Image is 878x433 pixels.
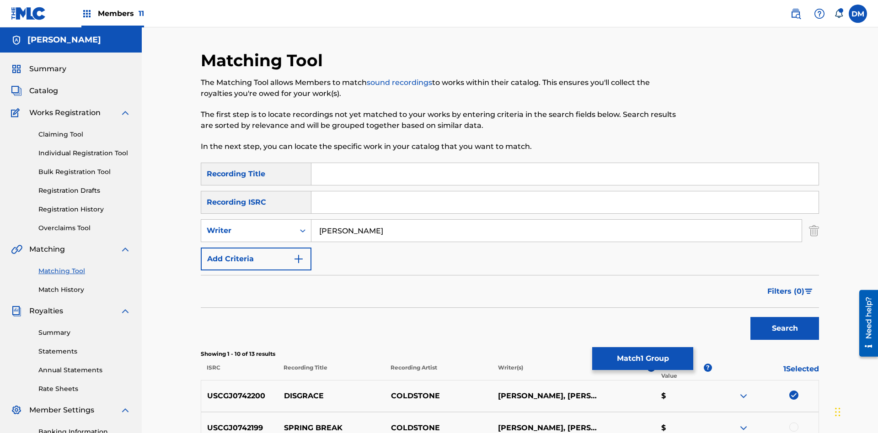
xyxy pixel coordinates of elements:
[492,364,599,380] p: Writer(s)
[787,5,805,23] a: Public Search
[29,85,58,96] span: Catalog
[11,107,23,118] img: Works Registration
[809,219,819,242] img: Delete Criterion
[120,405,131,416] img: expand
[201,350,819,358] p: Showing 1 - 10 of 13 results
[661,364,703,380] p: Estimated Value
[38,328,131,338] a: Summary
[647,364,655,372] span: ?
[762,280,819,303] button: Filters (0)
[27,35,101,45] h5: RONALD MCTESTERSON
[278,364,385,380] p: Recording Title
[38,384,131,394] a: Rate Sheets
[201,109,677,131] p: The first step is to locate recordings not yet matched to your works by entering criteria in the ...
[201,248,311,270] button: Add Criteria
[605,364,625,380] p: Source
[38,347,131,356] a: Statements
[832,389,878,433] iframe: Chat Widget
[201,50,327,71] h2: Matching Tool
[592,347,693,370] button: Match1 Group
[81,8,92,19] img: Top Rightsholders
[120,306,131,317] img: expand
[38,266,131,276] a: Matching Tool
[11,306,22,317] img: Royalties
[201,141,677,152] p: In the next step, you can locate the specific work in your catalog that you want to match.
[11,405,22,416] img: Member Settings
[38,365,131,375] a: Annual Statements
[849,5,867,23] div: User Menu
[98,8,144,19] span: Members
[750,317,819,340] button: Search
[492,391,599,401] p: [PERSON_NAME], [PERSON_NAME]
[201,163,819,344] form: Search Form
[767,286,804,297] span: Filters ( 0 )
[38,285,131,295] a: Match History
[293,253,304,264] img: 9d2ae6d4665cec9f34b9.svg
[790,8,801,19] img: search
[789,391,798,400] img: deselect
[38,205,131,214] a: Registration History
[805,289,813,294] img: filter
[120,107,131,118] img: expand
[834,9,843,18] div: Notifications
[201,391,278,401] p: USCGJ0742200
[139,9,144,18] span: 11
[38,148,131,158] a: Individual Registration Tool
[120,244,131,255] img: expand
[29,63,66,74] span: Summary
[655,391,712,401] p: $
[11,244,22,255] img: Matching
[38,223,131,233] a: Overclaims Tool
[11,85,58,96] a: CatalogCatalog
[11,85,22,96] img: Catalog
[11,35,22,46] img: Accounts
[29,244,65,255] span: Matching
[38,167,131,177] a: Bulk Registration Tool
[201,364,278,380] p: ISRC
[835,398,841,426] div: Drag
[29,107,101,118] span: Works Registration
[38,186,131,195] a: Registration Drafts
[852,286,878,361] iframe: Resource Center
[810,5,829,23] div: Help
[367,78,432,87] a: sound recordings
[29,306,63,317] span: Royalties
[38,130,131,139] a: Claiming Tool
[385,364,492,380] p: Recording Artist
[11,7,46,20] img: MLC Logo
[201,77,677,99] p: The Matching Tool allows Members to match to works within their catalog. This ensures you'll coll...
[278,391,385,401] p: DISGRACE
[814,8,825,19] img: help
[11,63,22,74] img: Summary
[29,405,94,416] span: Member Settings
[11,63,66,74] a: SummarySummary
[738,391,749,401] img: expand
[207,225,289,236] div: Writer
[385,391,492,401] p: COLDSTONE
[704,364,712,372] span: ?
[712,364,819,380] p: 1 Selected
